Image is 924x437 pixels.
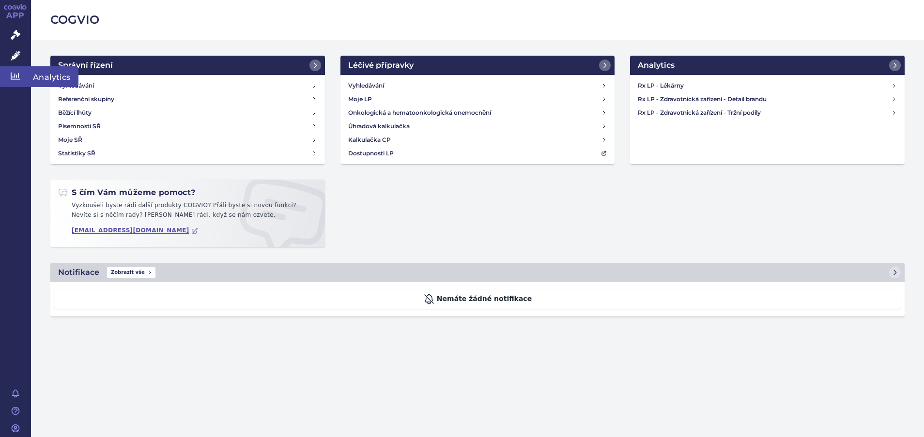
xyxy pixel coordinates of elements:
a: Vyhledávání [54,79,321,92]
a: Dostupnosti LP [344,147,611,160]
a: Rx LP - Lékárny [634,79,901,92]
a: Běžící lhůty [54,106,321,120]
span: Analytics [31,66,78,87]
h4: Písemnosti SŘ [58,121,101,131]
a: Moje LP [344,92,611,106]
h4: Vyhledávání [348,81,384,90]
h4: Moje LP [348,94,372,104]
a: Analytics [630,56,905,75]
h4: Moje SŘ [58,135,82,145]
h4: Rx LP - Lékárny [638,81,891,90]
a: Léčivé přípravky [340,56,615,75]
h2: S čím Vám můžeme pomoct? [58,187,196,198]
a: Rx LP - Zdravotnická zařízení - Detail brandu [634,92,901,106]
h4: Úhradová kalkulačka [348,121,410,131]
h4: Běžící lhůty [58,108,92,118]
h4: Referenční skupiny [58,94,114,104]
span: Zobrazit vše [107,267,155,278]
a: Správní řízení [50,56,325,75]
a: Moje SŘ [54,133,321,147]
div: Nemáte žádné notifikace [54,290,901,309]
h4: Rx LP - Zdravotnická zařízení - Detail brandu [638,94,891,104]
p: Vyzkoušeli byste rádi další produkty COGVIO? Přáli byste si novou funkci? Nevíte si s něčím rady?... [58,201,317,224]
a: Úhradová kalkulačka [344,120,611,133]
h2: Léčivé přípravky [348,60,414,71]
h2: Notifikace [58,267,99,278]
a: Rx LP - Zdravotnická zařízení - Tržní podíly [634,106,901,120]
h4: Kalkulačka CP [348,135,391,145]
a: Onkologická a hematoonkologická onemocnění [344,106,611,120]
h4: Rx LP - Zdravotnická zařízení - Tržní podíly [638,108,891,118]
a: Referenční skupiny [54,92,321,106]
a: NotifikaceZobrazit vše [50,263,905,282]
a: Statistiky SŘ [54,147,321,160]
a: [EMAIL_ADDRESS][DOMAIN_NAME] [72,227,198,234]
a: Vyhledávání [344,79,611,92]
h2: COGVIO [50,12,905,28]
h4: Dostupnosti LP [348,149,394,158]
h4: Onkologická a hematoonkologická onemocnění [348,108,491,118]
a: Písemnosti SŘ [54,120,321,133]
h4: Statistiky SŘ [58,149,95,158]
a: Kalkulačka CP [344,133,611,147]
h2: Analytics [638,60,675,71]
h2: Správní řízení [58,60,113,71]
